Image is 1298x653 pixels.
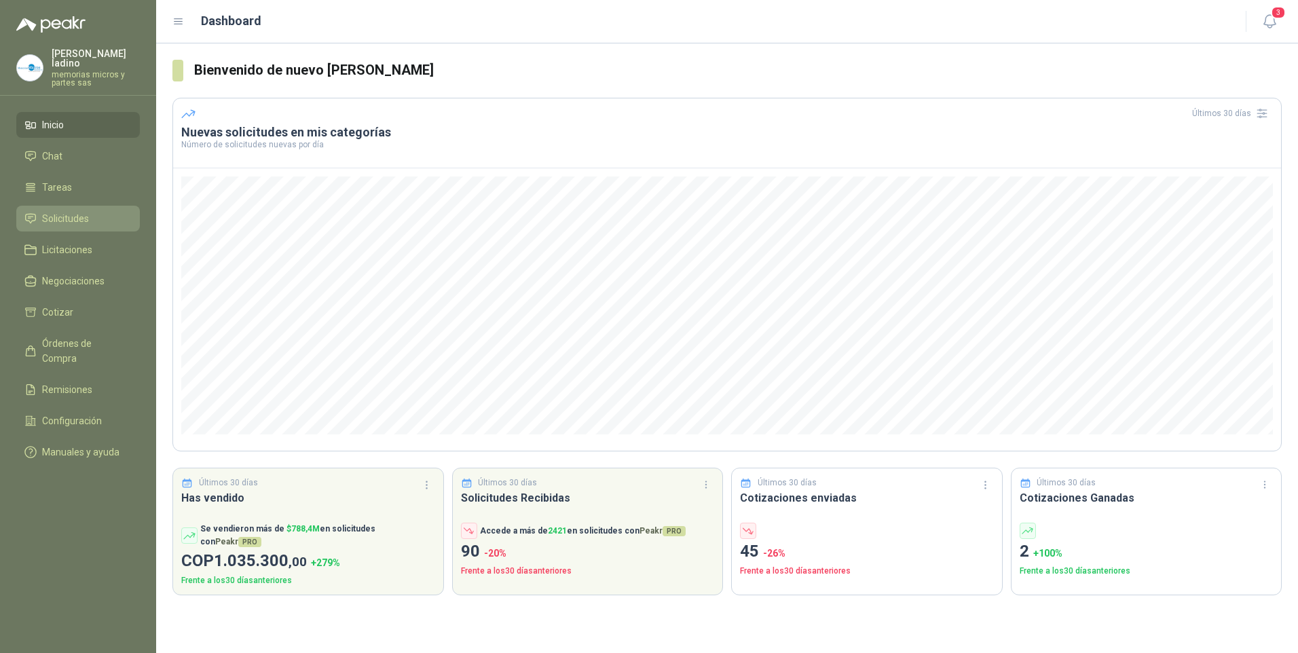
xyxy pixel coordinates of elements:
a: Remisiones [16,377,140,403]
h3: Cotizaciones Ganadas [1020,489,1274,506]
span: Peakr [215,537,261,546]
span: PRO [663,526,686,536]
span: Configuración [42,413,102,428]
span: PRO [238,537,261,547]
span: 2421 [548,526,567,536]
span: Cotizar [42,305,73,320]
a: Solicitudes [16,206,140,231]
span: ,00 [289,554,307,570]
p: 45 [740,539,994,565]
span: $ 788,4M [286,524,320,534]
p: [PERSON_NAME] ladino [52,49,140,68]
h3: Has vendido [181,489,435,506]
span: -26 % [763,548,785,559]
span: Manuales y ayuda [42,445,119,460]
p: Últimos 30 días [199,477,258,489]
img: Company Logo [17,55,43,81]
span: + 100 % [1033,548,1062,559]
h1: Dashboard [201,12,261,31]
a: Tareas [16,174,140,200]
p: 90 [461,539,715,565]
span: Remisiones [42,382,92,397]
h3: Nuevas solicitudes en mis categorías [181,124,1273,141]
h3: Cotizaciones enviadas [740,489,994,506]
a: Órdenes de Compra [16,331,140,371]
p: Últimos 30 días [478,477,537,489]
a: Cotizar [16,299,140,325]
p: memorias micros y partes sas [52,71,140,87]
span: + 279 % [311,557,340,568]
p: Frente a los 30 días anteriores [1020,565,1274,578]
button: 3 [1257,10,1282,34]
a: Manuales y ayuda [16,439,140,465]
p: Frente a los 30 días anteriores [181,574,435,587]
div: Últimos 30 días [1192,102,1273,124]
span: 1.035.300 [214,551,307,570]
h3: Bienvenido de nuevo [PERSON_NAME] [194,60,1282,81]
span: Chat [42,149,62,164]
a: Configuración [16,408,140,434]
p: Últimos 30 días [1037,477,1096,489]
h3: Solicitudes Recibidas [461,489,715,506]
p: Últimos 30 días [758,477,817,489]
p: 2 [1020,539,1274,565]
span: -20 % [484,548,506,559]
span: Licitaciones [42,242,92,257]
span: Peakr [639,526,686,536]
img: Logo peakr [16,16,86,33]
a: Negociaciones [16,268,140,294]
span: Negociaciones [42,274,105,288]
span: 3 [1271,6,1286,19]
p: Accede a más de en solicitudes con [480,525,686,538]
a: Chat [16,143,140,169]
span: Órdenes de Compra [42,336,127,366]
span: Solicitudes [42,211,89,226]
p: Número de solicitudes nuevas por día [181,141,1273,149]
p: Se vendieron más de en solicitudes con [200,523,435,548]
p: Frente a los 30 días anteriores [740,565,994,578]
a: Inicio [16,112,140,138]
a: Licitaciones [16,237,140,263]
p: COP [181,548,435,574]
span: Inicio [42,117,64,132]
p: Frente a los 30 días anteriores [461,565,715,578]
span: Tareas [42,180,72,195]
